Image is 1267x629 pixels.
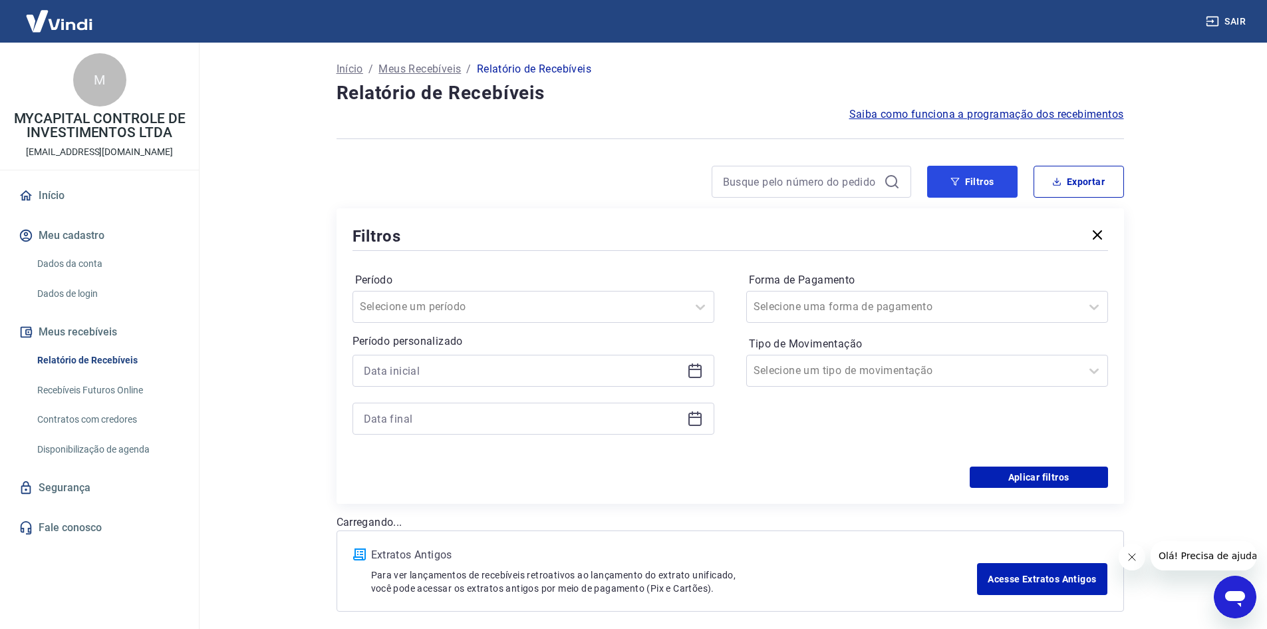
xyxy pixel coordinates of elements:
button: Meu cadastro [16,221,183,250]
p: Para ver lançamentos de recebíveis retroativos ao lançamento do extrato unificado, você pode aces... [371,568,978,595]
button: Meus recebíveis [16,317,183,347]
button: Exportar [1034,166,1124,198]
img: Vindi [16,1,102,41]
a: Acesse Extratos Antigos [977,563,1107,595]
h5: Filtros [352,226,402,247]
input: Data final [364,409,682,429]
a: Fale conosco [16,513,183,542]
img: ícone [353,548,366,560]
a: Segurança [16,473,183,503]
label: Tipo de Movimentação [749,336,1105,352]
input: Data inicial [364,361,682,381]
span: Olá! Precisa de ajuda? [8,9,112,20]
h4: Relatório de Recebíveis [337,80,1124,106]
p: / [466,61,471,77]
button: Aplicar filtros [970,467,1108,488]
a: Meus Recebíveis [378,61,461,77]
button: Sair [1203,9,1251,34]
p: / [368,61,373,77]
iframe: Mensagem da empresa [1151,541,1256,570]
p: Relatório de Recebíveis [477,61,591,77]
p: Período personalizado [352,333,714,349]
a: Início [337,61,363,77]
a: Saiba como funciona a programação dos recebimentos [849,106,1124,122]
a: Dados de login [32,280,183,308]
p: Carregando... [337,515,1124,530]
a: Contratos com credores [32,406,183,433]
p: MYCAPITAL CONTROLE DE INVESTIMENTOS LTDA [11,112,188,140]
div: M [73,53,126,106]
p: Extratos Antigos [371,547,978,563]
button: Filtros [927,166,1018,198]
a: Recebíveis Futuros Online [32,377,183,404]
iframe: Botão para abrir a janela de mensagens [1214,576,1256,618]
label: Período [355,272,712,288]
a: Início [16,181,183,210]
input: Busque pelo número do pedido [723,172,879,192]
a: Relatório de Recebíveis [32,347,183,374]
a: Disponibilização de agenda [32,436,183,463]
label: Forma de Pagamento [749,272,1105,288]
iframe: Fechar mensagem [1119,544,1145,570]
p: [EMAIL_ADDRESS][DOMAIN_NAME] [26,145,173,159]
a: Dados da conta [32,250,183,278]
